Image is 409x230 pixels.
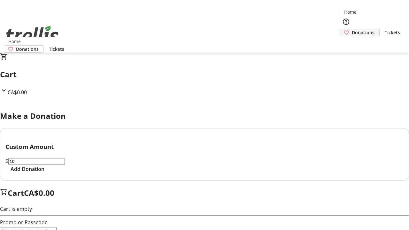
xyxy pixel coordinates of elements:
[340,36,352,49] button: Cart
[352,29,374,36] span: Donations
[4,45,44,53] a: Donations
[4,38,25,45] a: Home
[44,46,69,52] a: Tickets
[380,29,405,36] a: Tickets
[16,46,39,52] span: Donations
[4,19,61,50] img: Orient E2E Organization 0gVn3KdbAw's Logo
[49,46,64,52] span: Tickets
[5,142,404,151] h3: Custom Amount
[5,157,8,165] span: $
[8,89,27,96] span: CA$0.00
[340,15,352,28] button: Help
[340,9,360,15] a: Home
[8,158,65,165] input: Donation Amount
[8,38,21,45] span: Home
[344,9,357,15] span: Home
[5,165,50,173] button: Add Donation
[340,29,380,36] a: Donations
[24,188,54,198] span: CA$0.00
[11,165,44,173] span: Add Donation
[385,29,400,36] span: Tickets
